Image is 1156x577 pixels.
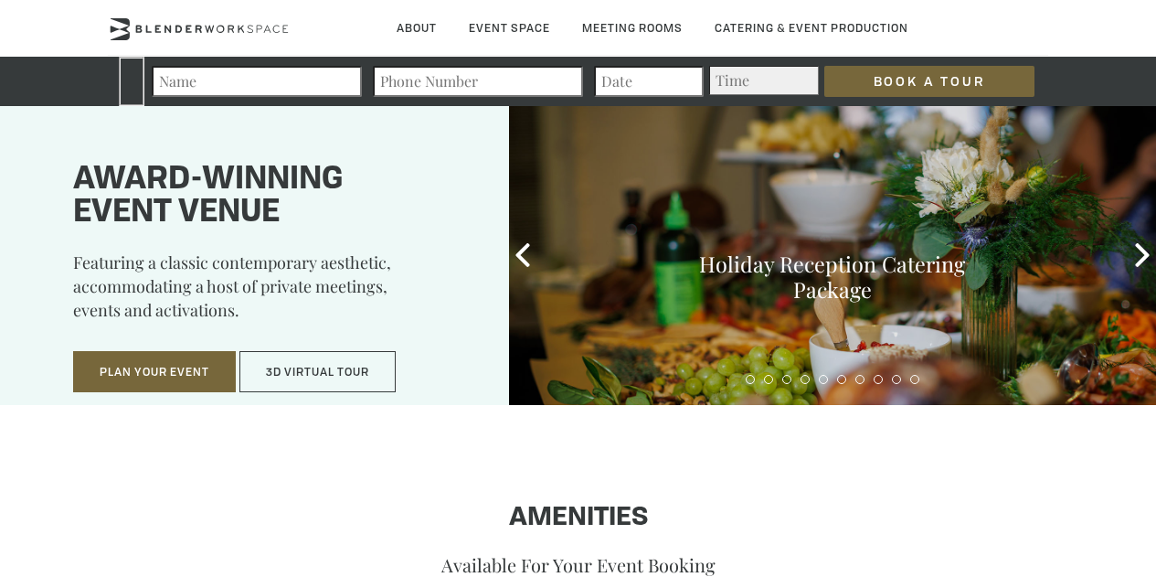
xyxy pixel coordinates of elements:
[58,504,1098,533] h1: Amenities
[373,66,583,97] input: Phone Number
[239,351,396,393] button: 3D Virtual Tour
[699,250,965,304] a: Holiday Reception Catering Package
[58,552,1098,577] p: Available For Your Event Booking
[152,66,362,97] input: Name
[73,251,463,335] p: Featuring a classic contemporary aesthetic, accommodating a host of private meetings, events and ...
[824,66,1034,97] input: Book a Tour
[594,66,704,97] input: Date
[73,164,463,230] h1: Award-winning event venue
[73,351,236,393] button: Plan Your Event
